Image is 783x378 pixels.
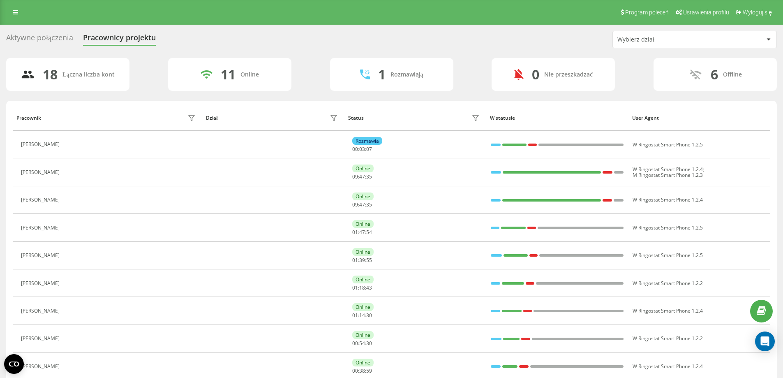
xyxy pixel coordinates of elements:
span: 35 [366,173,372,180]
div: Online [352,165,374,172]
span: W Ringostat Smart Phone 1.2.2 [633,280,703,287]
div: 6 [711,67,718,82]
span: 09 [352,201,358,208]
span: 00 [352,146,358,153]
div: Pracownicy projektu [83,33,156,46]
button: Open CMP widget [4,354,24,374]
div: Wybierz dział [617,36,716,43]
span: 55 [366,257,372,264]
span: 38 [359,367,365,374]
span: 01 [352,229,358,236]
div: [PERSON_NAME] [21,141,62,147]
div: : : [352,341,372,346]
span: W Ringostat Smart Phone 1.2.4 [633,363,703,370]
span: 00 [352,340,358,347]
div: : : [352,285,372,291]
div: [PERSON_NAME] [21,281,62,286]
div: : : [352,174,372,180]
span: W Ringostat Smart Phone 1.2.5 [633,141,703,148]
div: Online [240,71,259,78]
span: 43 [366,284,372,291]
div: Rozmawia [352,137,382,145]
div: Aktywne połączenia [6,33,73,46]
div: Open Intercom Messenger [755,332,775,351]
span: 47 [359,229,365,236]
span: 01 [352,284,358,291]
span: W Ringostat Smart Phone 1.2.4 [633,166,703,173]
span: W Ringostat Smart Phone 1.2.4 [633,307,703,314]
div: Łączna liczba kont [62,71,114,78]
div: 1 [378,67,386,82]
div: [PERSON_NAME] [21,253,62,258]
div: Online [352,303,374,311]
div: Online [352,192,374,200]
div: 0 [532,67,539,82]
span: 59 [366,367,372,374]
div: Online [352,276,374,283]
div: : : [352,202,372,208]
div: Online [352,248,374,256]
span: 30 [366,312,372,319]
div: Pracownik [16,115,41,121]
div: 11 [221,67,236,82]
span: Wyloguj się [743,9,772,16]
span: 47 [359,173,365,180]
span: 01 [352,312,358,319]
div: [PERSON_NAME] [21,308,62,314]
div: Rozmawiają [390,71,423,78]
div: Status [348,115,364,121]
span: 47 [359,201,365,208]
span: 01 [352,257,358,264]
div: : : [352,368,372,374]
div: : : [352,230,372,235]
div: : : [352,313,372,318]
div: [PERSON_NAME] [21,197,62,203]
span: 30 [366,340,372,347]
div: : : [352,146,372,152]
div: W statusie [490,115,624,121]
div: Online [352,220,374,228]
div: [PERSON_NAME] [21,225,62,231]
div: [PERSON_NAME] [21,336,62,341]
span: M Ringostat Smart Phone 1.2.3 [633,172,703,179]
div: User Agent [632,115,767,121]
div: 18 [43,67,58,82]
span: W Ringostat Smart Phone 1.2.5 [633,224,703,231]
span: Ustawienia profilu [683,9,729,16]
span: 18 [359,284,365,291]
div: [PERSON_NAME] [21,169,62,175]
span: 54 [359,340,365,347]
span: 07 [366,146,372,153]
div: Online [352,331,374,339]
span: 35 [366,201,372,208]
div: Dział [206,115,217,121]
span: 03 [359,146,365,153]
div: Nie przeszkadzać [544,71,593,78]
div: : : [352,257,372,263]
span: W Ringostat Smart Phone 1.2.5 [633,252,703,259]
span: 39 [359,257,365,264]
span: Program poleceń [625,9,669,16]
span: W Ringostat Smart Phone 1.2.2 [633,335,703,342]
span: 00 [352,367,358,374]
div: [PERSON_NAME] [21,364,62,369]
span: 54 [366,229,372,236]
span: 09 [352,173,358,180]
span: 14 [359,312,365,319]
div: Online [352,359,374,366]
span: W Ringostat Smart Phone 1.2.4 [633,196,703,203]
div: Offline [723,71,742,78]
